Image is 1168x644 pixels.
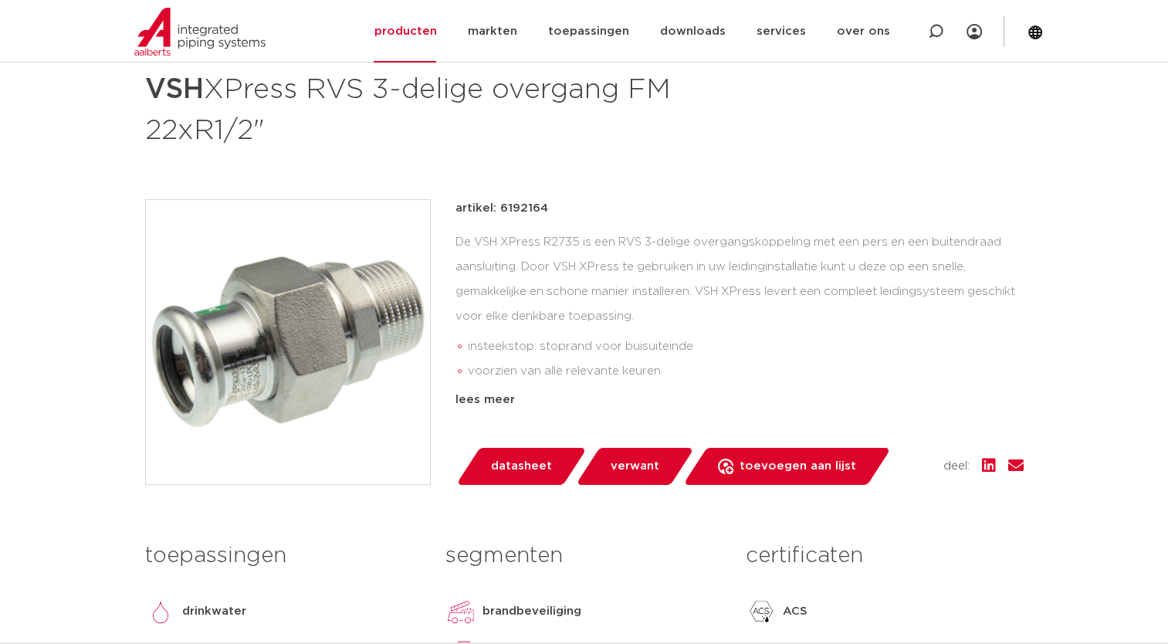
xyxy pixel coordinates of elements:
[145,541,422,571] h3: toepassingen
[182,602,246,621] p: drinkwater
[445,596,476,627] img: brandbeveiliging
[746,541,1023,571] h3: certificaten
[740,454,856,479] span: toevoegen aan lijst
[943,457,970,476] span: deel:
[482,602,581,621] p: brandbeveiliging
[575,448,694,485] a: verwant
[145,66,725,150] h1: XPress RVS 3-delige overgang FM 22xR1/2"
[468,384,1024,408] li: Leak Before Pressed-functie
[455,448,587,485] a: datasheet
[491,454,552,479] span: datasheet
[455,199,548,218] p: artikel: 6192164
[455,391,1024,409] div: lees meer
[611,454,659,479] span: verwant
[145,76,204,103] strong: VSH
[746,596,777,627] img: ACS
[783,602,807,621] p: ACS
[468,359,1024,384] li: voorzien van alle relevante keuren
[445,541,723,571] h3: segmenten
[468,334,1024,359] li: insteekstop: stoprand voor buisuiteinde
[455,230,1024,385] div: De VSH XPress R2735 is een RVS 3-delige overgangskoppeling met een pers en een buitendraad aanslu...
[146,200,430,484] img: Product Image for VSH XPress RVS 3-delige overgang FM 22xR1/2"
[145,596,176,627] img: drinkwater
